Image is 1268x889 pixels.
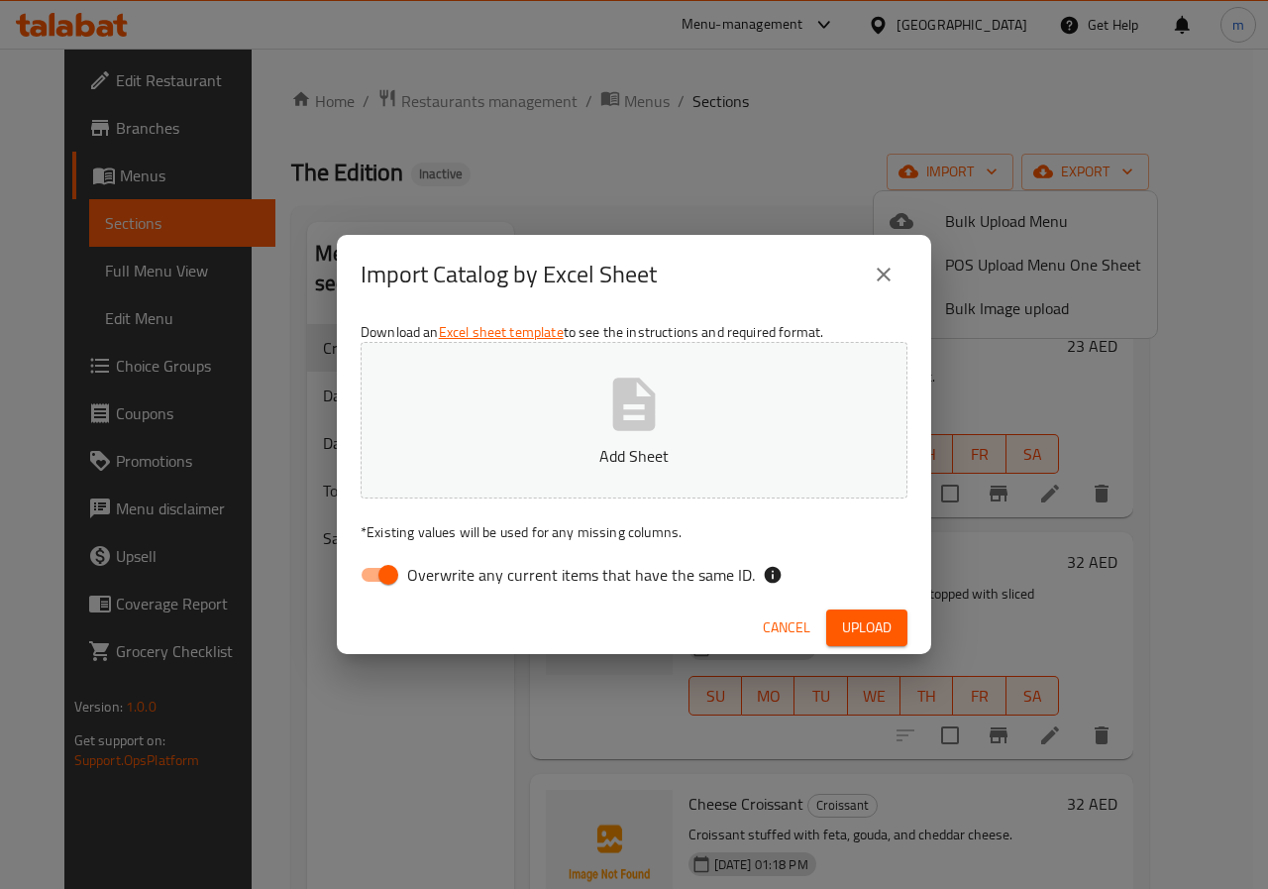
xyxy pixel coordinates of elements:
h2: Import Catalog by Excel Sheet [361,259,657,290]
button: close [860,251,907,298]
button: Add Sheet [361,342,907,499]
svg: If the overwrite option isn't selected, then the items that match an existing ID will be ignored ... [763,565,783,585]
p: Existing values will be used for any missing columns. [361,522,907,542]
div: Download an to see the instructions and required format. [337,314,931,602]
button: Upload [826,610,907,646]
button: Cancel [755,610,818,646]
span: Cancel [763,615,810,640]
span: Upload [842,615,892,640]
span: Overwrite any current items that have the same ID. [407,563,755,587]
p: Add Sheet [391,444,877,468]
a: Excel sheet template [439,319,564,345]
